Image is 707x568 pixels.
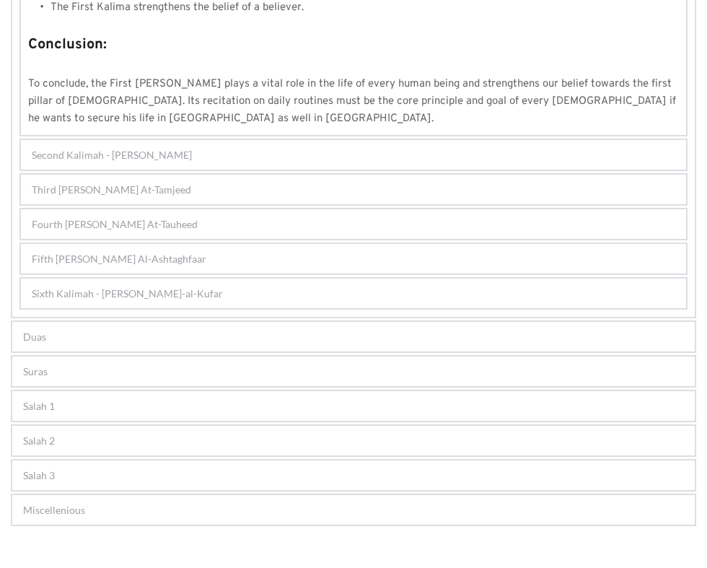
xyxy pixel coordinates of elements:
span: Miscellenious [23,502,85,517]
span: Fifth [PERSON_NAME] Al-Ashtaghfaar [32,251,206,266]
span: Suras [23,364,48,379]
span: Duas [23,329,46,344]
span: Fourth [PERSON_NAME] At-Tauheed [32,217,198,232]
span: The First Kalima strengthens the belief of a believer. [50,1,304,14]
span: Sixth Kalimah - [PERSON_NAME]-al-Kufar [32,286,223,301]
span: Salah 2 [23,433,55,448]
span: Salah 3 [23,468,55,483]
span: Salah 1 [23,398,55,414]
strong: Conclusion: [28,35,107,54]
span: Third [PERSON_NAME] At-Tamjeed [32,182,191,197]
span: To conclude, the First [PERSON_NAME] plays a vital role in the life of every human being and stre... [28,77,679,126]
span: Second Kalimah - [PERSON_NAME] [32,147,192,162]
